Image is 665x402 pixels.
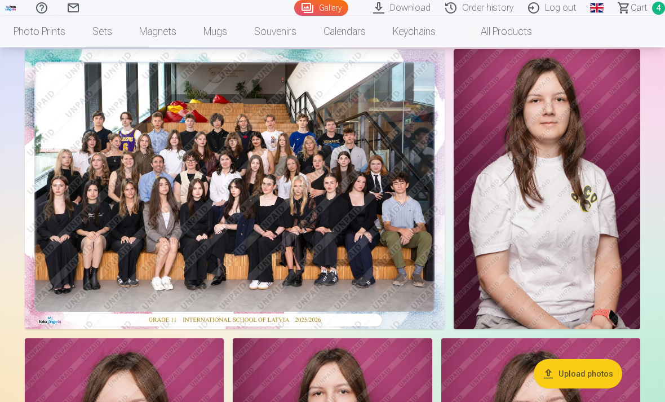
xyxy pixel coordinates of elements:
[652,2,665,15] span: 4
[631,1,648,15] span: Сart
[534,359,622,388] button: Upload photos
[241,16,310,47] a: Souvenirs
[449,16,546,47] a: All products
[379,16,449,47] a: Keychains
[310,16,379,47] a: Calendars
[79,16,126,47] a: Sets
[126,16,190,47] a: Magnets
[190,16,241,47] a: Mugs
[5,5,17,11] img: /fa1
